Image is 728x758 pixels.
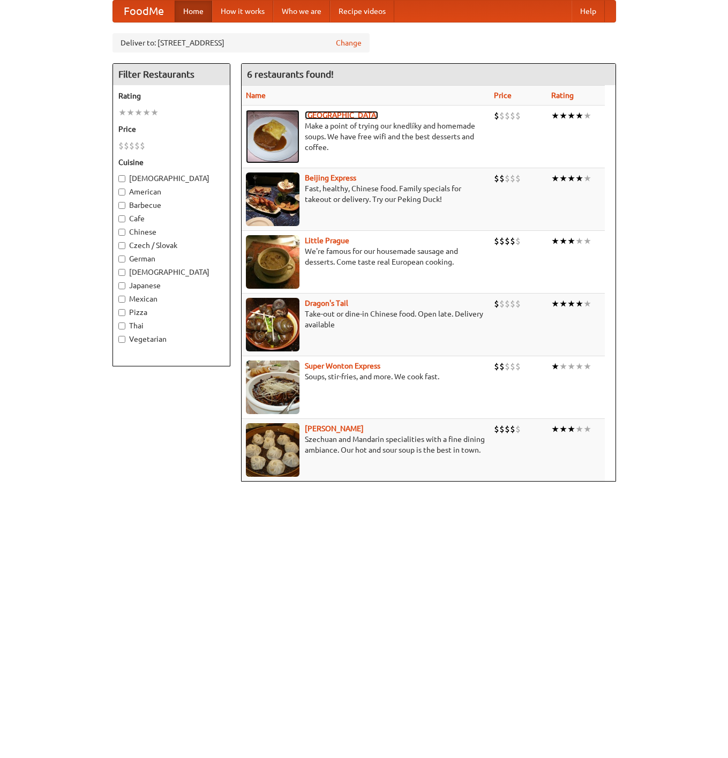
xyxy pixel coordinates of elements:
[246,298,299,351] img: dragon.jpg
[305,362,380,370] a: Super Wonton Express
[567,110,575,122] li: ★
[559,298,567,310] li: ★
[583,298,591,310] li: ★
[305,236,349,245] a: Little Prague
[499,172,505,184] li: $
[575,361,583,372] li: ★
[113,1,175,22] a: FoodMe
[246,91,266,100] a: Name
[551,235,559,247] li: ★
[246,235,299,289] img: littleprague.jpg
[151,107,159,118] li: ★
[494,172,499,184] li: $
[559,110,567,122] li: ★
[510,110,515,122] li: $
[515,298,521,310] li: $
[118,242,125,249] input: Czech / Slovak
[551,110,559,122] li: ★
[583,172,591,184] li: ★
[499,110,505,122] li: $
[515,110,521,122] li: $
[499,361,505,372] li: $
[505,172,510,184] li: $
[305,174,356,182] a: Beijing Express
[575,298,583,310] li: ★
[118,200,224,211] label: Barbecue
[118,213,224,224] label: Cafe
[551,91,574,100] a: Rating
[118,157,224,168] h5: Cuisine
[510,172,515,184] li: $
[494,298,499,310] li: $
[305,111,378,119] a: [GEOGRAPHIC_DATA]
[572,1,605,22] a: Help
[551,361,559,372] li: ★
[583,423,591,435] li: ★
[336,37,362,48] a: Change
[246,246,486,267] p: We're famous for our housemade sausage and desserts. Come taste real European cooking.
[118,294,224,304] label: Mexican
[118,229,125,236] input: Chinese
[134,140,140,152] li: $
[113,64,230,85] h4: Filter Restaurants
[118,280,224,291] label: Japanese
[575,423,583,435] li: ★
[246,183,486,205] p: Fast, healthy, Chinese food. Family specials for takeout or delivery. Try our Peking Duck!
[118,322,125,329] input: Thai
[559,235,567,247] li: ★
[118,215,125,222] input: Cafe
[305,424,364,433] a: [PERSON_NAME]
[515,361,521,372] li: $
[118,107,126,118] li: ★
[118,253,224,264] label: German
[499,235,505,247] li: $
[499,423,505,435] li: $
[305,299,348,307] a: Dragon's Tail
[246,172,299,226] img: beijing.jpg
[505,298,510,310] li: $
[505,235,510,247] li: $
[118,307,224,318] label: Pizza
[494,361,499,372] li: $
[118,256,125,262] input: German
[246,434,486,455] p: Szechuan and Mandarin specialities with a fine dining ambiance. Our hot and sour soup is the best...
[118,140,124,152] li: $
[118,202,125,209] input: Barbecue
[246,110,299,163] img: czechpoint.jpg
[559,423,567,435] li: ★
[583,361,591,372] li: ★
[559,361,567,372] li: ★
[118,269,125,276] input: [DEMOGRAPHIC_DATA]
[118,91,224,101] h5: Rating
[551,423,559,435] li: ★
[246,121,486,153] p: Make a point of trying our knedlíky and homemade soups. We have free wifi and the best desserts a...
[515,423,521,435] li: $
[247,69,334,79] ng-pluralize: 6 restaurants found!
[330,1,394,22] a: Recipe videos
[129,140,134,152] li: $
[494,235,499,247] li: $
[567,235,575,247] li: ★
[583,110,591,122] li: ★
[126,107,134,118] li: ★
[583,235,591,247] li: ★
[551,298,559,310] li: ★
[246,423,299,477] img: shandong.jpg
[124,140,129,152] li: $
[505,361,510,372] li: $
[505,423,510,435] li: $
[118,189,125,196] input: American
[118,124,224,134] h5: Price
[118,309,125,316] input: Pizza
[551,172,559,184] li: ★
[494,91,512,100] a: Price
[142,107,151,118] li: ★
[118,173,224,184] label: [DEMOGRAPHIC_DATA]
[567,361,575,372] li: ★
[499,298,505,310] li: $
[118,186,224,197] label: American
